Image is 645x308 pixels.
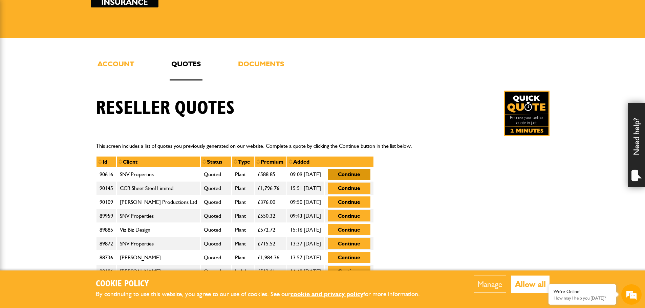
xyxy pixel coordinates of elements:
a: Account [96,58,136,80]
td: Quoted [200,223,232,237]
td: Quoted [200,264,232,278]
th: Client [116,156,200,168]
div: Need help? [628,103,645,187]
th: Premium [254,156,287,168]
div: We're Online! [554,289,611,294]
button: Continue [328,210,370,221]
button: Continue [328,169,370,180]
img: Quick Quote [504,91,550,136]
td: CCB Sheet Steel Limited [116,181,200,195]
p: How may I help you today? [554,295,611,301]
td: 90616 [96,167,116,181]
a: Quotes [170,58,202,80]
td: 88736 [96,251,116,264]
td: Plant [232,251,254,264]
p: By continuing to use this website, you agree to our use of cookies. See our for more information. [96,289,431,300]
p: This screen includes a list of quotes you previously generated on our website. Complete a quote b... [96,142,550,150]
button: Continue [328,266,370,277]
td: 09:43 [DATE] [287,209,324,223]
td: 09:50 [DATE] [287,195,324,209]
th: Added [287,156,374,168]
td: Plant [232,223,254,237]
th: Status [200,156,232,168]
button: Manage [474,276,506,293]
td: 90145 [96,181,116,195]
td: 89872 [96,237,116,251]
td: Plant [232,195,254,209]
td: [PERSON_NAME] [116,251,200,264]
td: Plant [232,237,254,251]
td: [PERSON_NAME] Productions Ltd [116,195,200,209]
td: £572.72 [254,223,287,237]
td: Quoted [200,209,232,223]
td: £1,796.76 [254,181,287,195]
td: £715.52 [254,237,287,251]
td: 14:40 [DATE] [287,264,324,278]
td: 88106 [96,264,116,278]
button: Allow all [511,276,550,293]
td: Quoted [200,181,232,195]
td: Quoted [200,195,232,209]
td: £376.00 [254,195,287,209]
td: 15:51 [DATE] [287,181,324,195]
td: 13:37 [DATE] [287,237,324,251]
button: Continue [328,252,370,263]
td: Quoted [200,167,232,181]
td: £550.32 [254,209,287,223]
td: SNV Properties [116,209,200,223]
td: Plant [232,181,254,195]
td: SNV Properties [116,237,200,251]
a: Documents [236,58,286,80]
h2: Cookie Policy [96,279,431,289]
td: Plant [232,167,254,181]
td: [PERSON_NAME] [116,264,200,278]
button: Continue [328,238,370,249]
h1: Reseller quotes [96,97,235,120]
a: cookie and privacy policy [291,290,363,298]
td: SNV Properties [116,167,200,181]
td: 89885 [96,223,116,237]
td: Liability [232,264,254,278]
td: £1,984.36 [254,251,287,264]
th: Type [232,156,254,168]
td: 09:09 [DATE] [287,167,324,181]
td: £588.85 [254,167,287,181]
td: 89959 [96,209,116,223]
th: Id [96,156,116,168]
td: 15:16 [DATE] [287,223,324,237]
td: 13:57 [DATE] [287,251,324,264]
td: Viz Biz Design [116,223,200,237]
button: Continue [328,224,370,235]
td: £513.61 [254,264,287,278]
td: Quoted [200,251,232,264]
button: Continue [328,196,370,208]
td: Plant [232,209,254,223]
td: Quoted [200,237,232,251]
a: Get your insurance quote in just 2-minutes [504,91,550,136]
button: Continue [328,183,370,194]
td: 90109 [96,195,116,209]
